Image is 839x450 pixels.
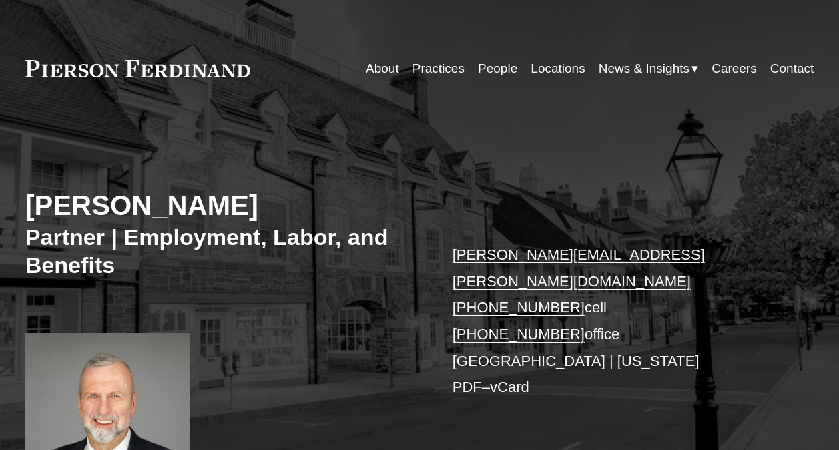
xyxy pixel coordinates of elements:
p: cell office [GEOGRAPHIC_DATA] | [US_STATE] – [453,242,781,401]
a: folder dropdown [599,56,698,81]
h3: Partner | Employment, Labor, and Benefits [25,223,420,279]
a: [PHONE_NUMBER] [453,326,585,343]
a: [PHONE_NUMBER] [453,299,585,316]
a: Contact [770,56,814,81]
a: Careers [712,56,757,81]
a: PDF [453,379,482,395]
a: About [366,56,399,81]
span: News & Insights [599,57,689,80]
a: People [478,56,517,81]
h2: [PERSON_NAME] [25,189,420,222]
a: Practices [412,56,465,81]
a: vCard [490,379,529,395]
a: Locations [531,56,585,81]
a: [PERSON_NAME][EMAIL_ADDRESS][PERSON_NAME][DOMAIN_NAME] [453,246,705,290]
